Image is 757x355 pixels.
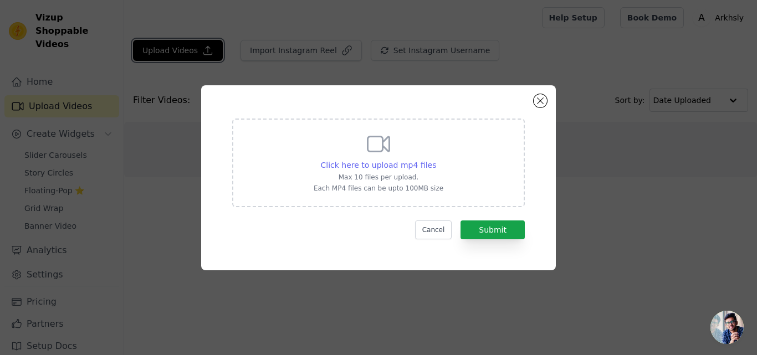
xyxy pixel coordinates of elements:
[534,94,547,107] button: Close modal
[314,173,443,182] p: Max 10 files per upload.
[321,161,437,169] span: Click here to upload mp4 files
[314,184,443,193] p: Each MP4 files can be upto 100MB size
[461,220,525,239] button: Submit
[710,311,744,344] div: Open chat
[415,220,452,239] button: Cancel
